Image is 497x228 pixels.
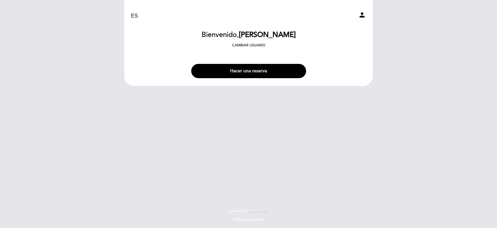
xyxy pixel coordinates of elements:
[230,42,267,48] button: Cambiar usuario
[233,217,264,222] a: Política de privacidad
[202,31,296,39] h2: Bienvenido,
[249,210,268,213] img: MEITRE
[358,11,366,19] i: person
[191,64,306,78] button: Hacer una reserva
[229,209,248,213] span: powered by
[208,7,289,25] a: Zuccardi [PERSON_NAME] de Uco - Turismo
[229,209,268,213] a: powered by
[239,30,296,39] span: [PERSON_NAME]
[358,11,366,21] button: person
